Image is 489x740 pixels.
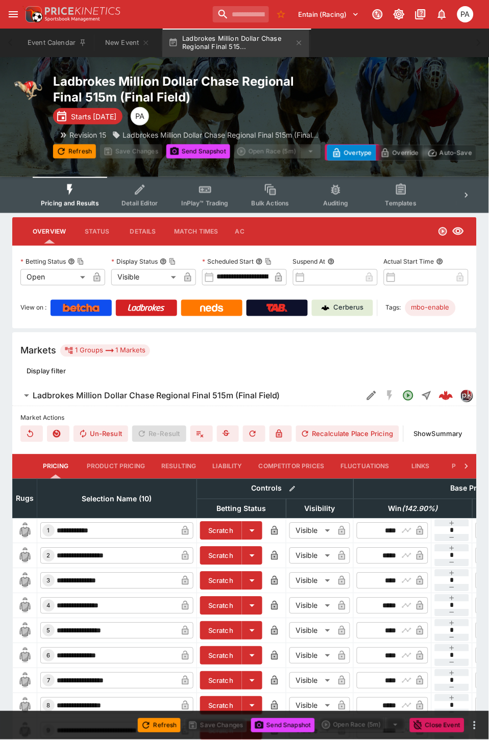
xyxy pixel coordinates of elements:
[17,623,33,639] img: blank-silk.png
[33,454,79,479] button: Pricing
[213,6,269,22] input: search
[166,219,227,244] button: Match Times
[169,258,176,265] button: Copy To Clipboard
[202,257,254,266] p: Scheduled Start
[206,503,278,515] span: Betting Status
[190,426,213,442] button: Deductions
[386,300,401,316] label: Tags:
[217,426,239,442] button: Substitutions
[20,269,89,286] div: Open
[205,454,251,479] button: Liability
[369,5,387,23] button: Connected to PK
[457,6,474,22] div: Peter Addley
[433,5,451,23] button: Notifications
[162,29,309,57] button: Ladbrokes Million Dollar Chase Regional Final 515...
[452,225,464,238] svg: Visible
[200,597,242,615] button: Scratch
[71,493,163,505] span: Selection Name (10)
[323,199,348,207] span: Auditing
[69,130,106,140] p: Revision 15
[128,304,165,312] img: Ladbrokes
[45,677,52,684] span: 7
[270,426,292,442] button: Disable Provider resulting
[17,698,33,714] img: blank-silk.png
[405,303,456,313] span: mbo-enable
[251,719,315,733] button: Send Snapshot
[63,304,100,312] img: Betcha
[286,482,299,496] button: Bulk edit
[390,5,408,23] button: Toggle light/dark mode
[399,387,418,405] button: Open
[45,7,120,15] img: PriceKinetics
[200,697,242,715] button: Scratch
[439,389,453,403] img: logo-cerberus--red.svg
[200,522,242,540] button: Scratch
[265,258,272,265] button: Copy To Clipboard
[17,598,33,614] img: blank-silk.png
[131,107,149,125] div: Peter Addley
[289,698,334,714] div: Visible
[166,144,230,159] button: Send Snapshot
[292,6,365,22] button: Select Tenant
[153,454,204,479] button: Resulting
[64,345,146,357] div: 1 Groups 1 Markets
[120,219,166,244] button: Details
[77,258,84,265] button: Copy To Clipboard
[45,577,53,584] span: 3
[327,145,477,161] div: Start From
[160,258,167,265] button: Display StatusCopy To Clipboard
[111,257,158,266] p: Display Status
[123,130,319,140] p: Ladbrokes Million Dollar Chase Regional Final 515m (Final...
[200,647,242,665] button: Scratch
[256,258,263,265] button: Scheduled StartCopy To Clipboard
[469,720,481,732] button: more
[71,111,116,122] p: Starts [DATE]
[68,258,75,265] button: Betting StatusCopy To Clipboard
[273,6,289,22] button: No Bookmarks
[47,426,69,442] button: Clear Losing Results
[325,144,380,161] button: Close Event
[132,426,186,442] span: Re-Result
[20,345,56,356] h5: Markets
[251,454,333,479] button: Competitor Prices
[17,548,33,564] img: blank-silk.png
[12,73,45,106] img: greyhound_racing.png
[33,391,280,401] h6: Ladbrokes Million Dollar Chase Regional Final 515m (Final Field)
[344,147,372,158] p: Overtype
[13,479,37,518] th: Rugs
[45,652,53,659] span: 6
[79,454,153,479] button: Product Pricing
[25,219,74,244] button: Overview
[460,390,473,402] div: pricekinetics
[327,145,376,161] button: Overtype
[4,5,22,23] button: open drawer
[312,300,373,316] a: Cerberus
[334,303,364,313] p: Cerberus
[333,454,398,479] button: Fluctuations
[381,387,399,405] button: SGM Disabled
[200,304,223,312] img: Neds
[376,145,423,161] button: Override
[111,269,180,286] div: Visible
[362,387,381,405] button: Edit Detail
[418,387,436,405] button: Straight
[95,29,160,57] button: New Event
[319,718,406,732] div: split button
[293,257,326,266] p: Suspend At
[234,144,321,159] div: split button
[200,547,242,565] button: Scratch
[17,573,33,589] img: blank-silk.png
[22,4,43,24] img: PriceKinetics Logo
[252,199,289,207] span: Bulk Actions
[53,73,300,105] h2: Copy To Clipboard
[410,719,464,733] button: Close Event
[200,622,242,640] button: Scratch
[17,523,33,539] img: blank-silk.png
[21,29,93,57] button: Event Calendar
[296,426,399,442] button: Recalculate Place Pricing
[45,552,53,559] span: 2
[377,503,449,515] span: Win(142.90%)
[289,648,334,664] div: Visible
[74,426,128,442] button: Un-Result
